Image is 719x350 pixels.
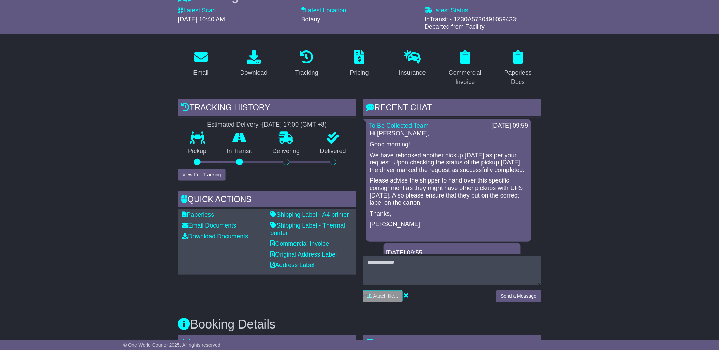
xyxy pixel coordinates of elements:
[178,148,217,155] p: Pickup
[178,7,216,14] label: Latest Scan
[500,68,537,87] div: Paperless Docs
[301,16,320,23] span: Botany
[346,48,373,80] a: Pricing
[178,16,225,23] span: [DATE] 10:40 AM
[425,7,468,14] label: Latest Status
[271,240,329,247] a: Commercial Invoice
[370,210,528,218] p: Thanks,
[310,148,356,155] p: Delivered
[394,48,430,80] a: Insurance
[236,48,272,80] a: Download
[442,48,488,89] a: Commercial Invoice
[178,318,541,331] h3: Booking Details
[369,122,429,129] a: To Be Collected Team
[301,7,346,14] label: Latest Location
[178,99,356,118] div: Tracking history
[182,233,248,240] a: Download Documents
[123,342,222,348] span: © One World Courier 2025. All rights reserved.
[496,290,541,302] button: Send a Message
[447,68,484,87] div: Commercial Invoice
[271,222,345,236] a: Shipping Label - Thermal printer
[178,191,356,209] div: Quick Actions
[370,177,528,206] p: Please advise the shipper to hand over this specific consignment as they might have other pickups...
[370,221,528,228] p: [PERSON_NAME]
[495,48,541,89] a: Paperless Docs
[370,152,528,174] p: We have rebooked another pickup [DATE] as per your request. Upon checking the status of the picku...
[399,68,426,77] div: Insurance
[386,249,518,257] div: [DATE] 09:55
[182,211,214,218] a: Paperless
[271,251,337,258] a: Original Address Label
[182,222,236,229] a: Email Documents
[370,141,528,148] p: Good morning!
[363,99,541,118] div: RECENT CHAT
[350,68,369,77] div: Pricing
[271,262,315,268] a: Address Label
[262,148,310,155] p: Delivering
[178,169,226,181] button: View Full Tracking
[240,68,268,77] div: Download
[189,48,213,80] a: Email
[262,121,327,129] div: [DATE] 17:00 (GMT +8)
[290,48,322,80] a: Tracking
[295,68,318,77] div: Tracking
[425,16,518,30] span: InTransit - 1Z30A5730491059433: Departed from Facility
[178,121,356,129] div: Estimated Delivery -
[217,148,262,155] p: In Transit
[370,130,528,137] p: Hi [PERSON_NAME],
[193,68,208,77] div: Email
[271,211,349,218] a: Shipping Label - A4 printer
[492,122,528,130] div: [DATE] 09:59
